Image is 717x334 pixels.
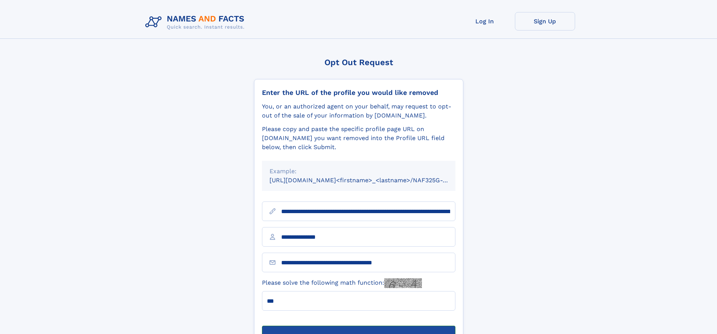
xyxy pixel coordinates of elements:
[254,58,463,67] div: Opt Out Request
[269,177,470,184] small: [URL][DOMAIN_NAME]<firstname>_<lastname>/NAF325G-xxxxxxxx
[262,102,455,120] div: You, or an authorized agent on your behalf, may request to opt-out of the sale of your informatio...
[269,167,448,176] div: Example:
[262,88,455,97] div: Enter the URL of the profile you would like removed
[142,12,251,32] img: Logo Names and Facts
[262,125,455,152] div: Please copy and paste the specific profile page URL on [DOMAIN_NAME] you want removed into the Pr...
[515,12,575,31] a: Sign Up
[455,12,515,31] a: Log In
[262,278,422,288] label: Please solve the following math function:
